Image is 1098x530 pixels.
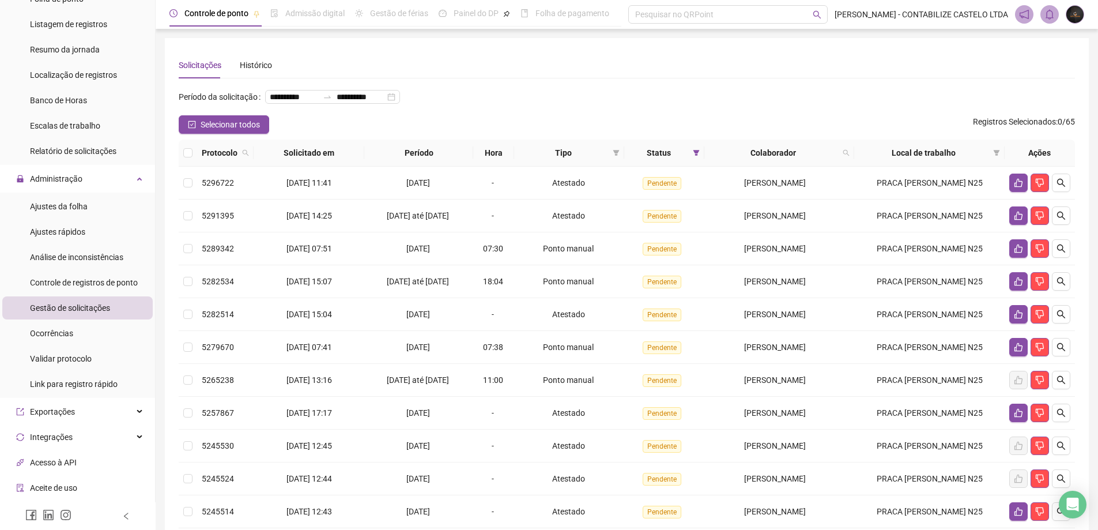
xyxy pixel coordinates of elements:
[1059,491,1086,518] div: Open Intercom Messenger
[355,9,363,17] span: sun
[169,9,178,17] span: clock-circle
[643,243,681,255] span: Pendente
[202,507,234,516] span: 5245514
[973,115,1075,134] span: : 0 / 65
[854,364,1005,397] td: PRACA [PERSON_NAME] N25
[744,343,806,352] span: [PERSON_NAME]
[1035,277,1044,286] span: dislike
[1057,474,1066,483] span: search
[1035,310,1044,319] span: dislike
[1057,277,1066,286] span: search
[1035,178,1044,187] span: dislike
[1035,507,1044,516] span: dislike
[60,509,71,521] span: instagram
[520,9,529,17] span: book
[744,178,806,187] span: [PERSON_NAME]
[492,408,494,418] span: -
[30,20,107,29] span: Listagem de registros
[240,144,251,161] span: search
[1057,375,1066,385] span: search
[643,309,681,321] span: Pendente
[16,484,24,492] span: audit
[843,149,850,156] span: search
[503,10,510,17] span: pushpin
[492,441,494,450] span: -
[286,211,332,220] span: [DATE] 14:25
[202,310,234,319] span: 5282514
[30,433,73,442] span: Integrações
[1014,244,1023,253] span: like
[286,244,332,253] span: [DATE] 07:51
[30,45,100,54] span: Resumo da jornada
[286,441,332,450] span: [DATE] 12:45
[16,433,24,441] span: sync
[552,474,585,483] span: Atestado
[387,277,449,286] span: [DATE] até [DATE]
[854,265,1005,298] td: PRACA [PERSON_NAME] N25
[202,211,234,220] span: 5291395
[840,144,852,161] span: search
[552,507,585,516] span: Atestado
[854,463,1005,495] td: PRACA [PERSON_NAME] N25
[202,408,234,418] span: 5257867
[1057,343,1066,352] span: search
[323,92,332,102] span: to
[43,509,54,521] span: linkedin
[543,343,594,352] span: Ponto manual
[323,92,332,102] span: swap-right
[30,458,77,467] span: Acesso à API
[202,474,234,483] span: 5245524
[188,121,196,129] span: check-square
[552,310,585,319] span: Atestado
[629,146,688,159] span: Status
[240,59,272,72] div: Histórico
[492,310,494,319] span: -
[1066,6,1084,23] img: 12986
[202,343,234,352] span: 5279670
[179,59,221,72] div: Solicitações
[1009,146,1070,159] div: Ações
[1035,244,1044,253] span: dislike
[202,178,234,187] span: 5296722
[242,149,249,156] span: search
[1057,507,1066,516] span: search
[854,495,1005,528] td: PRACA [PERSON_NAME] N25
[1035,211,1044,220] span: dislike
[179,88,265,106] label: Período da solicitação
[973,117,1056,126] span: Registros Selecionados
[202,375,234,385] span: 5265238
[643,440,681,453] span: Pendente
[1035,408,1044,418] span: dislike
[483,343,503,352] span: 07:38
[519,146,608,159] span: Tipo
[16,458,24,467] span: api
[30,354,92,363] span: Validar protocolo
[202,277,234,286] span: 5282534
[1044,9,1055,20] span: bell
[364,140,473,167] th: Período
[286,507,332,516] span: [DATE] 12:43
[30,329,73,338] span: Ocorrências
[744,507,806,516] span: [PERSON_NAME]
[1057,178,1066,187] span: search
[406,507,430,516] span: [DATE]
[16,175,24,183] span: lock
[552,441,585,450] span: Atestado
[30,202,88,211] span: Ajustes da folha
[406,244,430,253] span: [DATE]
[30,146,116,156] span: Relatório de solicitações
[744,211,806,220] span: [PERSON_NAME]
[286,277,332,286] span: [DATE] 15:07
[286,375,332,385] span: [DATE] 13:16
[285,9,345,18] span: Admissão digital
[286,408,332,418] span: [DATE] 17:17
[991,144,1002,161] span: filter
[643,210,681,223] span: Pendente
[387,375,449,385] span: [DATE] até [DATE]
[16,408,24,416] span: export
[30,70,117,80] span: Localização de registros
[643,473,681,486] span: Pendente
[993,149,1000,156] span: filter
[854,331,1005,364] td: PRACA [PERSON_NAME] N25
[691,144,702,161] span: filter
